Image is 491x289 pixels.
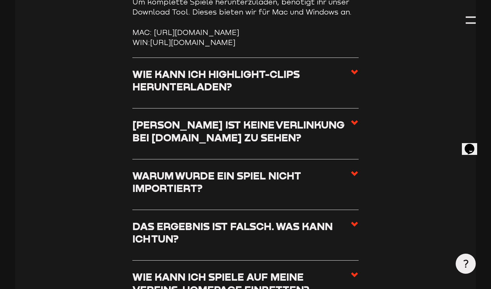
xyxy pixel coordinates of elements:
[132,169,351,195] h3: Warum wurde ein Spiel nicht importiert?
[132,220,351,245] h3: Das Ergebnis ist falsch. Was kann ich tun?
[462,134,484,155] iframe: chat widget
[132,37,359,47] li: WIN:
[132,27,359,37] li: MAC: [URL][DOMAIN_NAME]
[132,119,351,144] h3: [PERSON_NAME] ist keine Verlinkung bei [DOMAIN_NAME] zu sehen?
[150,38,235,47] a: [URL][DOMAIN_NAME]
[132,68,351,93] h3: Wie kann ich Highlight-Clips herunterladen?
